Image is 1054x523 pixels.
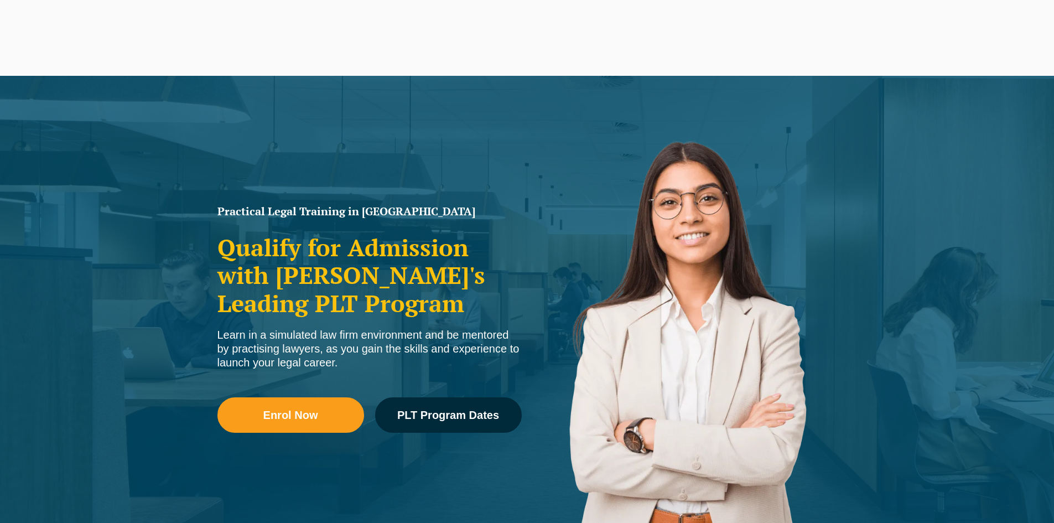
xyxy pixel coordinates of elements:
[375,397,522,433] a: PLT Program Dates
[263,410,318,421] span: Enrol Now
[217,234,522,317] h2: Qualify for Admission with [PERSON_NAME]'s Leading PLT Program
[217,206,522,217] h1: Practical Legal Training in [GEOGRAPHIC_DATA]
[217,397,364,433] a: Enrol Now
[397,410,499,421] span: PLT Program Dates
[217,328,522,370] div: Learn in a simulated law firm environment and be mentored by practising lawyers, as you gain the ...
